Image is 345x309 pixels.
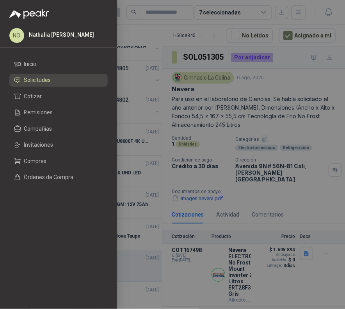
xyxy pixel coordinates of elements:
[9,122,108,135] a: Compañías
[9,57,108,71] a: Inicio
[9,154,108,168] a: Compras
[24,109,53,115] span: Remisiones
[9,139,108,152] a: Invitaciones
[29,32,94,37] p: Nathalia [PERSON_NAME]
[24,126,52,132] span: Compañías
[9,28,24,43] div: NO
[9,90,108,103] a: Cotizar
[24,174,74,180] span: Órdenes de Compra
[9,9,49,19] img: Logo peakr
[9,171,108,184] a: Órdenes de Compra
[24,93,42,99] span: Cotizar
[24,61,37,67] span: Inicio
[9,74,108,87] a: Solicitudes
[9,106,108,119] a: Remisiones
[24,77,51,83] span: Solicitudes
[24,158,47,164] span: Compras
[24,142,53,148] span: Invitaciones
